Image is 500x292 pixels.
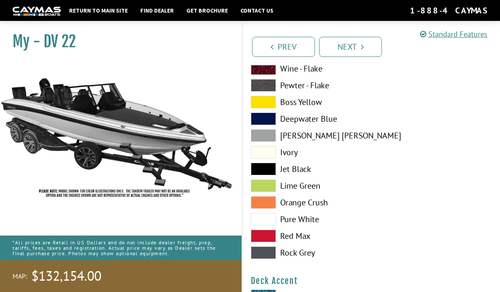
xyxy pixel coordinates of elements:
label: Pewter - Flake [251,79,363,92]
a: Contact Us [236,5,278,16]
a: Get Brochure [182,5,232,16]
h1: My - DV 22 [13,32,221,51]
ul: Pagination [250,36,500,57]
label: Boss Yellow [251,96,363,108]
img: white-logo-c9c8dbefe5ff5ceceb0f0178aa75bf4bb51f6bca0971e226c86eb53dfe498488.png [13,7,61,15]
a: Find Dealer [136,5,178,16]
label: Wine - Flake [251,62,363,75]
div: 1-888-4CAYMAS [410,5,487,16]
label: Jet Black [251,163,363,175]
label: Ivory [251,146,363,159]
label: Lime Green [251,179,363,192]
a: Next [319,37,382,57]
span: MAP: [13,272,27,281]
a: Standard Features [420,29,487,39]
label: Rock Grey [251,246,363,259]
span: $132,154.00 [31,267,101,285]
label: Orange Crush [251,196,363,209]
a: Prev [252,37,315,57]
label: Red Max [251,230,363,242]
label: [PERSON_NAME] [PERSON_NAME] [251,129,363,142]
p: *All prices are Retail in US Dollars and do not include dealer freight, prep, tariffs, fees, taxe... [13,236,229,261]
a: Return to main site [65,5,132,16]
label: Deepwater Blue [251,113,363,125]
h4: Deck Accent [251,276,492,286]
label: Pure White [251,213,363,225]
